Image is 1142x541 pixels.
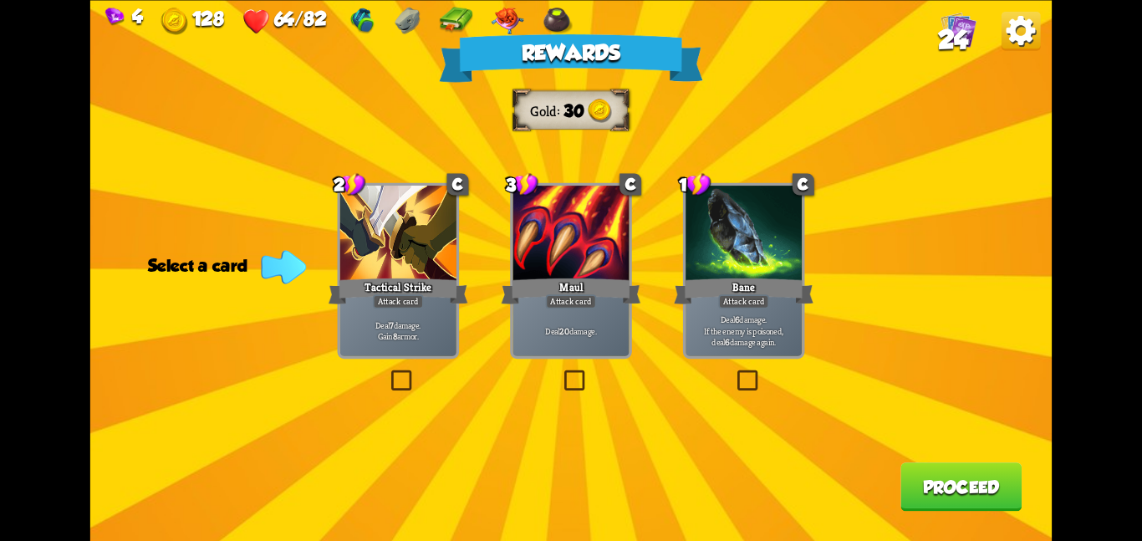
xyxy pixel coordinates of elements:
img: Heart.png [243,8,270,34]
img: Cauldron - Draw 2 additional cards at the start of each combat. [543,7,572,33]
p: Deal damage. Gain armor. [343,319,453,341]
img: Cards_Icon.png [941,11,976,47]
b: 7 [390,319,393,330]
div: Tactical Strike [329,275,468,306]
div: Select a card [148,256,300,275]
b: 20 [559,324,568,336]
div: Maul [502,275,641,306]
img: Gym Bag - Gain 1 Bonus Damage at the start of the combat. [349,7,375,33]
span: 24 [938,25,969,54]
div: 1 [679,171,711,196]
b: 6 [735,313,739,324]
img: Regal Pillow - Heal an additional 15 HP when you rest at the campfire. [492,7,524,33]
b: 6 [725,336,729,348]
div: Attack card [546,294,597,309]
div: View all the cards in your deck [941,11,976,51]
div: 3 [506,171,538,196]
img: Dragonstone - Raise your max HP by 1 after each combat. [395,7,420,33]
img: Indicator_Arrow.png [261,250,306,283]
div: Gems [105,5,142,27]
p: Deal damage. If the enemy is poisoned, deal damage again. [689,313,799,347]
span: 128 [192,8,225,29]
button: Proceed [900,462,1022,511]
p: Deal damage. [516,324,626,336]
img: Options_Button.png [1002,11,1041,50]
span: 30 [563,100,584,120]
div: Health [243,8,327,35]
div: C [793,173,814,195]
div: C [619,173,641,195]
img: Gold.png [588,99,612,123]
span: 64/82 [274,8,327,29]
div: Bane [674,275,813,306]
div: Attack card [373,294,424,309]
img: Gold.png [161,8,188,34]
div: Rewards [439,33,702,82]
div: Gold [530,101,563,120]
div: Gold [161,8,224,35]
b: 8 [393,330,397,342]
div: 2 [334,171,366,196]
img: Book - Gain 1 extra stamina at the start of each turn. [438,7,472,33]
div: Attack card [718,294,769,309]
div: C [447,173,469,195]
img: Gem.png [105,8,125,26]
